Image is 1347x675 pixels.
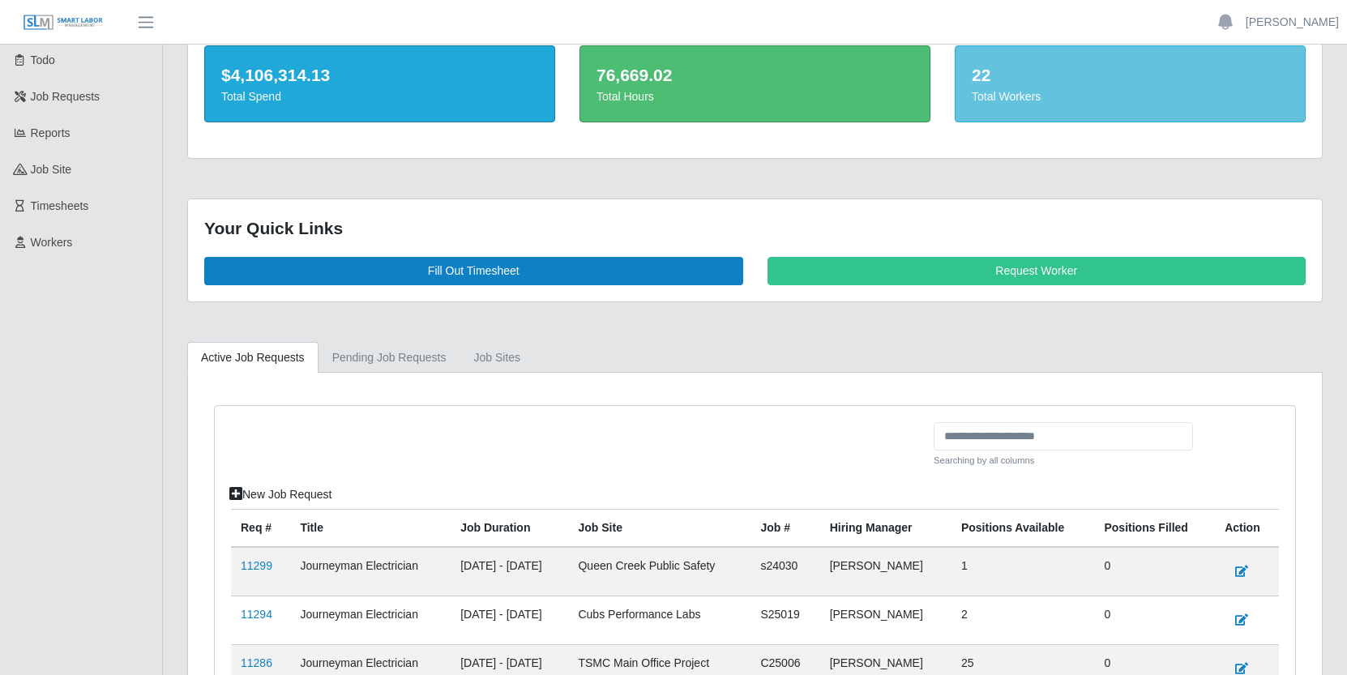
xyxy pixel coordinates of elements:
th: Positions Filled [1094,509,1215,547]
div: 22 [972,62,1289,88]
th: Title [290,509,451,547]
td: [PERSON_NAME] [820,547,951,596]
span: Workers [31,236,73,249]
td: 0 [1094,547,1215,596]
th: Positions Available [951,509,1095,547]
span: Timesheets [31,199,89,212]
a: New Job Request [219,481,343,509]
div: Your Quick Links [204,216,1306,241]
td: 2 [951,596,1095,644]
a: 11294 [241,608,272,621]
span: job site [31,163,72,176]
span: Job Requests [31,90,100,103]
th: Req # [231,509,290,547]
a: 11299 [241,559,272,572]
a: 11286 [241,656,272,669]
div: Total Hours [597,88,913,105]
td: Cubs Performance Labs [568,596,750,644]
span: Todo [31,53,55,66]
a: Request Worker [768,257,1306,285]
td: [DATE] - [DATE] [451,547,568,596]
td: Journeyman Electrician [290,547,451,596]
a: Fill Out Timesheet [204,257,743,285]
td: s24030 [750,547,819,596]
div: Total Spend [221,88,538,105]
th: Hiring Manager [820,509,951,547]
th: job site [568,509,750,547]
td: [DATE] - [DATE] [451,596,568,644]
th: Action [1215,509,1279,547]
a: Pending Job Requests [319,342,460,374]
th: Job Duration [451,509,568,547]
div: 76,669.02 [597,62,913,88]
td: [PERSON_NAME] [820,596,951,644]
td: S25019 [750,596,819,644]
th: Job # [750,509,819,547]
span: Reports [31,126,71,139]
td: 1 [951,547,1095,596]
div: Total Workers [972,88,1289,105]
small: Searching by all columns [934,454,1193,468]
td: Queen Creek Public Safety [568,547,750,596]
a: Active Job Requests [187,342,319,374]
td: 0 [1094,596,1215,644]
a: job sites [460,342,535,374]
td: Journeyman Electrician [290,596,451,644]
a: [PERSON_NAME] [1246,14,1339,31]
div: $4,106,314.13 [221,62,538,88]
img: SLM Logo [23,14,104,32]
